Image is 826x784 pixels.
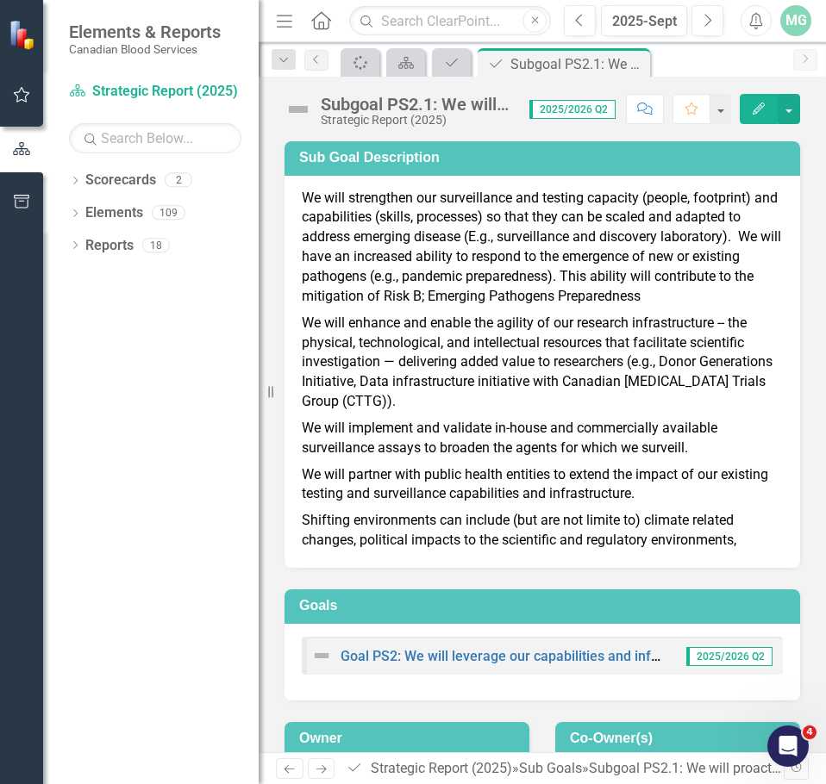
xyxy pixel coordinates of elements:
a: Strategic Report (2025) [371,760,512,776]
p: We will implement and validate in-house and commercially available surveillance assays to broaden... [302,415,783,462]
h3: Sub Goal Description [299,150,792,165]
iframe: Intercom live chat [767,725,809,767]
a: Sub Goals [519,760,582,776]
input: Search Below... [69,123,241,153]
p: We will enhance and enable the agility of our research infrastructure -- the physical, technologi... [302,310,783,415]
img: ClearPoint Strategy [9,20,39,50]
p: We will strengthen our surveillance and testing capacity (people, footprint) and capabilities (sk... [302,189,783,310]
div: 18 [142,238,170,252]
span: 4 [803,725,817,739]
p: We will partner with public health entities to extend the impact of our existing testing and surv... [302,462,783,508]
a: Reports [85,236,134,256]
div: Subgoal PS2.1: We will proactively strengthen our surveillance and testing capacity and capabilit... [510,53,646,75]
a: Strategic Report (2025) [69,82,241,102]
div: » » [346,759,783,779]
h3: Goals [299,598,792,613]
img: Not Defined [285,96,312,123]
h3: Owner [299,731,521,746]
div: Strategic Report (2025) [321,114,512,127]
a: Scorecards [85,171,156,190]
button: MG [780,5,811,36]
div: 109 [152,206,185,221]
div: 2 [165,173,192,188]
span: 2025/2026 Q2 [529,100,616,119]
span: 2025/2026 Q2 [686,647,773,666]
small: Canadian Blood Services [69,42,221,56]
h3: Co-Owner(s) [570,731,792,746]
img: Not Defined [311,645,332,666]
p: Shifting environments can include (but are not limite to) climate related changes, political impa... [302,507,783,551]
div: 2025-Sept [607,11,681,32]
div: Subgoal PS2.1: We will proactively strengthen our surveillance and testing capacity and capabilit... [321,95,512,114]
a: Elements [85,203,143,223]
input: Search ClearPoint... [349,6,551,36]
button: 2025-Sept [601,5,687,36]
span: Elements & Reports [69,22,221,42]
